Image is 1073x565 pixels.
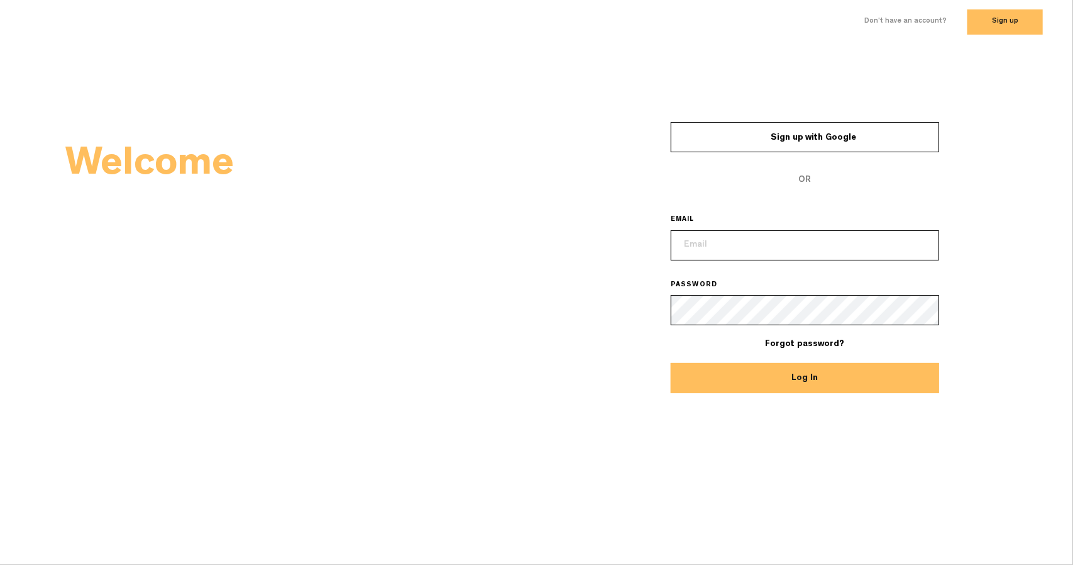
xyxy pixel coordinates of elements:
[765,340,844,349] a: Forgot password?
[967,9,1043,35] button: Sign up
[671,165,939,195] span: OR
[671,230,939,260] input: Email
[771,133,857,142] span: Sign up with Google
[671,215,712,225] label: EMAIL
[65,148,537,184] h2: Welcome
[671,281,735,291] label: PASSWORD
[65,190,537,225] h2: Back
[671,363,939,393] button: Log In
[864,16,947,27] label: Don't have an account?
